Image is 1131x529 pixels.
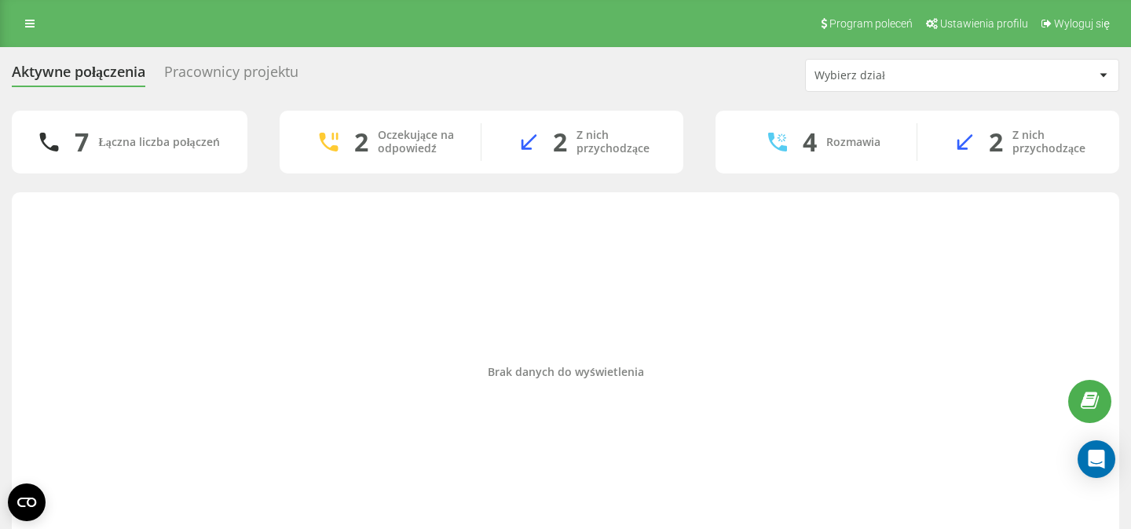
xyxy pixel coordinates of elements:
div: Brak danych do wyświetlenia [24,366,1107,379]
div: Pracownicy projektu [164,64,298,88]
span: Program poleceń [829,17,913,30]
div: 2 [989,127,1003,157]
span: Wyloguj się [1054,17,1110,30]
div: 2 [553,127,567,157]
div: Open Intercom Messenger [1078,440,1115,478]
div: Łączna liczba połączeń [98,136,219,149]
div: Z nich przychodzące [576,129,660,155]
div: Wybierz dział [814,69,1002,82]
div: 4 [803,127,817,157]
div: 7 [75,127,89,157]
button: Open CMP widget [8,483,46,521]
div: Z nich przychodzące [1012,129,1096,155]
div: Aktywne połączenia [12,64,145,88]
div: Rozmawia [826,136,880,149]
div: Oczekujące na odpowiedź [378,129,457,155]
span: Ustawienia profilu [940,17,1028,30]
div: 2 [354,127,368,157]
